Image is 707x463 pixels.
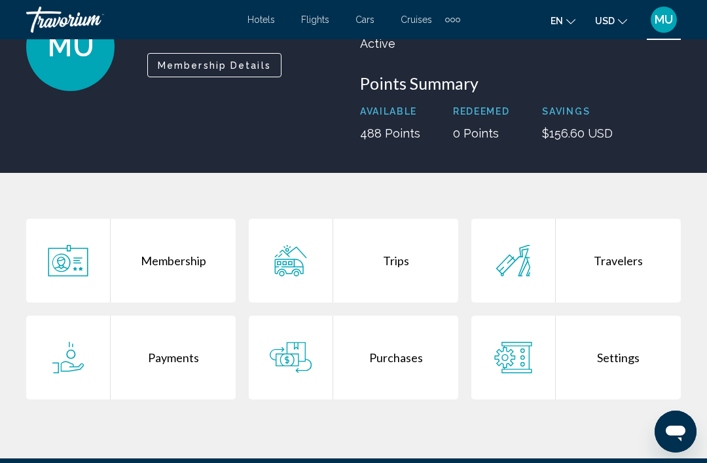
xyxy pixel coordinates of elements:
[147,53,281,77] button: Membership Details
[471,219,681,303] a: Travelers
[301,14,329,25] a: Flights
[111,219,236,303] div: Membership
[47,29,94,64] span: MU
[556,219,681,303] div: Travelers
[249,219,458,303] a: Trips
[247,14,275,25] a: Hotels
[453,106,509,117] p: Redeemed
[333,219,458,303] div: Trips
[655,411,697,453] iframe: Button to launch messaging window
[542,106,613,117] p: Savings
[595,11,627,30] button: Change currency
[655,13,673,26] span: MU
[401,14,432,25] a: Cruises
[595,16,615,26] span: USD
[158,60,271,71] span: Membership Details
[647,6,681,33] button: User Menu
[111,316,236,399] div: Payments
[360,106,420,117] p: Available
[551,11,575,30] button: Change language
[445,9,460,30] button: Extra navigation items
[147,56,281,71] a: Membership Details
[453,126,509,140] p: 0 Points
[355,14,374,25] a: Cars
[360,37,477,50] p: Active
[360,126,420,140] p: 488 Points
[333,316,458,399] div: Purchases
[360,73,681,93] h3: Points Summary
[26,219,236,303] a: Membership
[542,126,613,140] p: $156.60 USD
[471,316,681,399] a: Settings
[249,316,458,399] a: Purchases
[26,7,234,33] a: Travorium
[556,316,681,399] div: Settings
[26,316,236,399] a: Payments
[551,16,563,26] span: en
